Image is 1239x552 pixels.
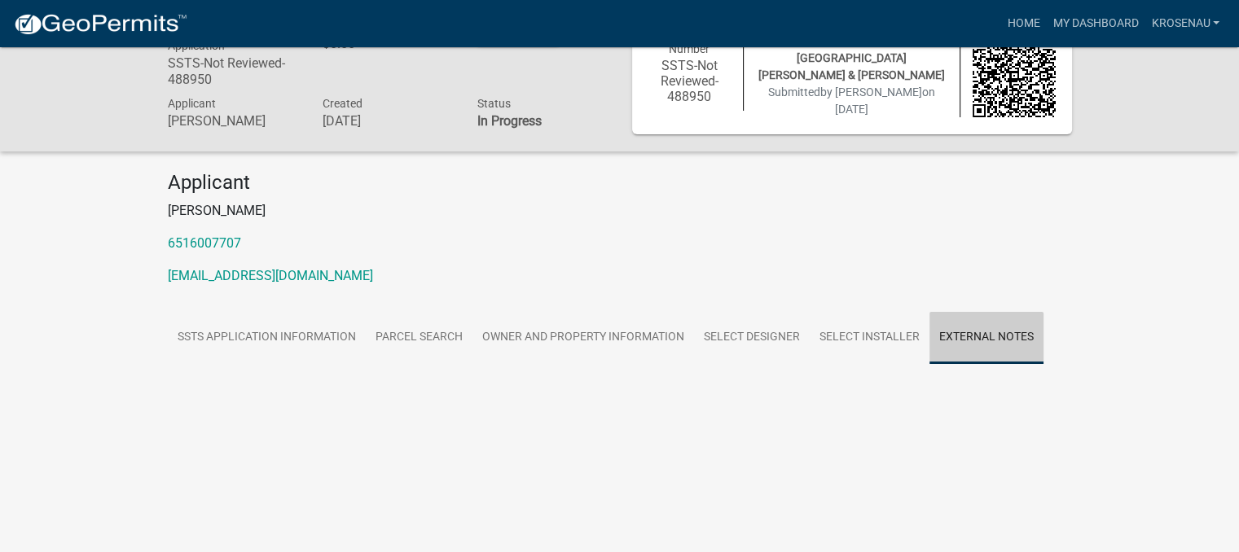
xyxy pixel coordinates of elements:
a: External Notes [929,312,1043,364]
span: Status [477,97,510,110]
img: QR code [973,34,1056,117]
a: KRosenau [1145,8,1226,39]
a: [EMAIL_ADDRESS][DOMAIN_NAME] [168,268,373,283]
p: [PERSON_NAME] [168,201,1072,221]
span: Number [669,42,710,55]
span: Submitted on [DATE] [768,85,935,116]
h6: [DATE] [322,113,452,129]
a: Select Designer [694,312,810,364]
h6: [PERSON_NAME] [168,113,298,129]
a: My Dashboard [1046,8,1145,39]
a: Home [1000,8,1046,39]
h4: Applicant [168,171,1072,195]
strong: In Progress [477,113,541,129]
h6: SSTS-Not Reviewed-488950 [168,55,298,86]
a: 6516007707 [168,235,241,251]
a: SSTS Application Information [168,312,366,364]
span: Created [322,97,362,110]
span: [STREET_ADDRESS] | [GEOGRAPHIC_DATA][PERSON_NAME] & [PERSON_NAME] [758,34,945,81]
span: by [PERSON_NAME] [820,85,922,99]
a: Owner and Property Information [472,312,694,364]
a: Select Installer [810,312,929,364]
a: Parcel search [366,312,472,364]
h6: SSTS-Not Reviewed-488950 [648,58,732,105]
span: Applicant [168,97,216,110]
